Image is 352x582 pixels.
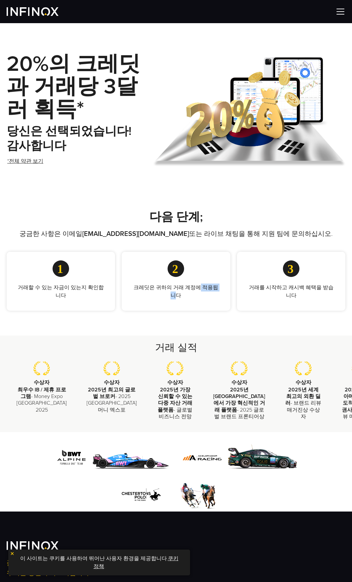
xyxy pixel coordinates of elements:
[158,386,192,413] strong: 2025년 가장 신뢰할 수 있는 다중 자산 거래 플랫폼
[167,379,183,386] strong: 수상자
[34,379,50,386] strong: 수상자
[231,379,247,386] strong: 수상자
[248,284,335,299] p: 거래를 시작하고 캐시백 혜택을 받습니다
[213,386,265,413] strong: 2025년 [GEOGRAPHIC_DATA]에서 가장 혁신적인 거래 플랫폼
[10,551,15,556] img: yellow close icon
[295,379,311,386] strong: 수상자
[104,379,120,386] strong: 수상자
[157,386,193,420] p: - 글로벌 비즈니스 전망
[7,229,345,239] p: 궁금한 사항은 이메일 또는 라이브 채팅을 통해 지원 팀에 문의하십시오.
[12,553,187,572] p: 이 사이트는 쿠키를 사용하여 뛰어난 사용자 환경을 제공합니다. .
[285,386,322,420] p: - 브랜드 리뷰 매거진상 수상자
[285,386,321,407] strong: 2025년 세계 최고의 외환 딜러
[132,284,219,299] p: 크레딧은 귀하의 거래 계정에 적용됩니다
[17,386,67,413] p: - Money Expo [GEOGRAPHIC_DATA] 2025
[17,284,104,299] p: 거래할 수 있는 자금이 있는지 확인합니다
[7,51,140,122] strong: 20%의 크레딧과 거래당 3달러 획득*
[82,230,189,238] a: [EMAIL_ADDRESS][DOMAIN_NAME]
[7,341,345,355] h2: 거래 실적
[7,558,345,578] p: 플랫폼 그 이상. 우리는 당신의 파트너입니다.
[7,124,149,153] h2: 당신은 선택되었습니다! 감사합니다
[18,386,66,400] strong: 최우수 IB / 제휴 프로그램
[87,386,137,413] p: - 2025 [GEOGRAPHIC_DATA] 머니 엑스포
[7,153,44,169] a: *전체 약관 보기
[88,386,136,400] strong: 2025년 최고의 글로벌 브로커
[7,210,345,224] h2: 다음 단계;
[213,386,265,420] p: - 2025 글로벌 브랜드 프론티어상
